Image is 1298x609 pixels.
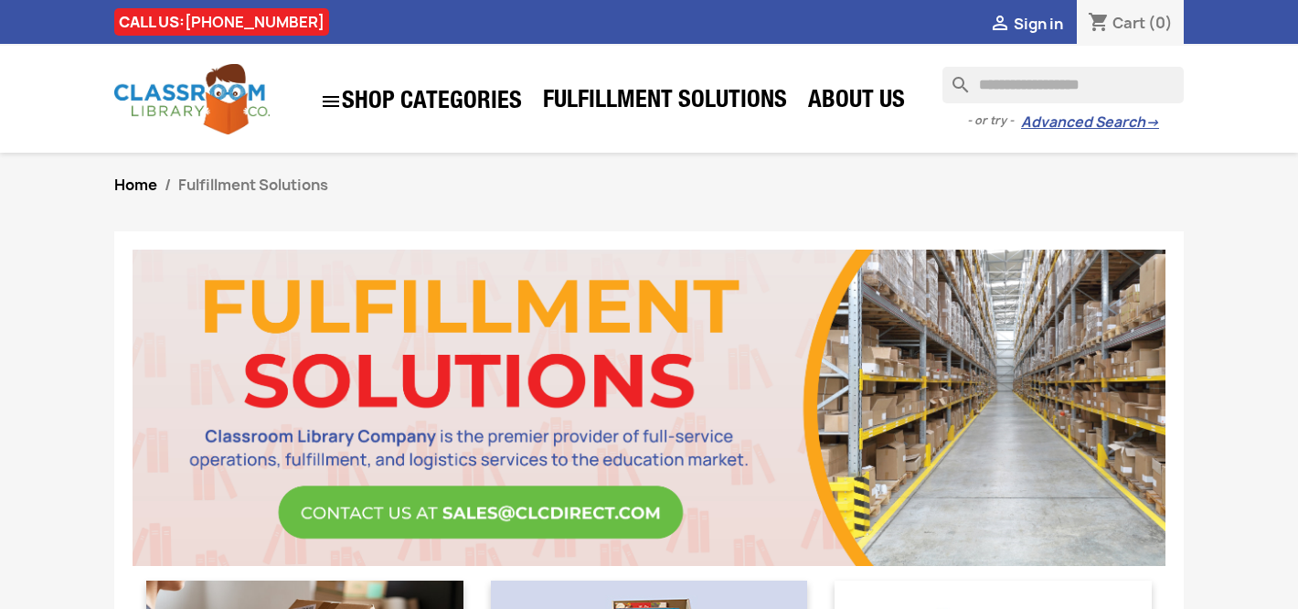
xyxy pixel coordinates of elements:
[114,64,270,134] img: Classroom Library Company
[1148,13,1173,33] span: (0)
[534,84,796,121] a: Fulfillment Solutions
[942,67,1184,103] input: Search
[185,12,324,32] a: [PHONE_NUMBER]
[114,175,157,195] a: Home
[1014,14,1063,34] span: Sign in
[178,175,328,195] span: Fulfillment Solutions
[1088,13,1110,35] i: shopping_cart
[799,84,914,121] a: About Us
[1112,13,1145,33] span: Cart
[119,250,1179,566] img: Fullfillment Solutions
[114,8,329,36] div: CALL US:
[942,67,964,89] i: search
[320,91,342,112] i: 
[1021,113,1159,132] a: Advanced Search→
[1145,113,1159,132] span: →
[311,81,531,122] a: SHOP CATEGORIES
[989,14,1063,34] a:  Sign in
[967,112,1021,130] span: - or try -
[989,14,1011,36] i: 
